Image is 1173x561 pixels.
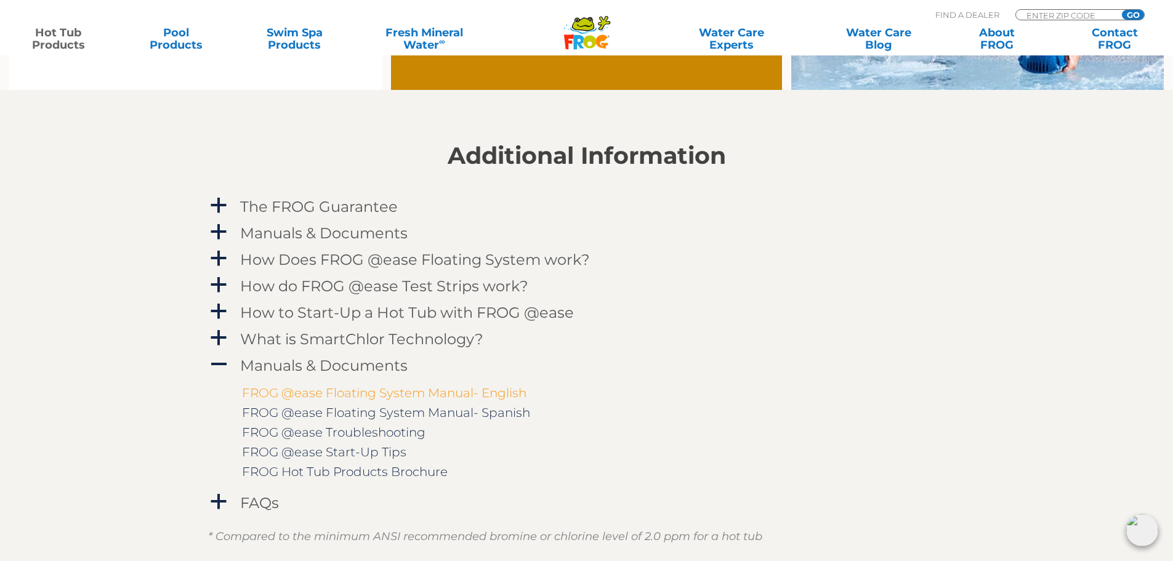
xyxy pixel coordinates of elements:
[1126,514,1158,546] img: openIcon
[249,26,341,51] a: Swim SpaProducts
[208,195,965,218] a: a The FROG Guarantee
[209,355,228,374] span: A
[951,26,1042,51] a: AboutFROG
[208,222,965,244] a: a Manuals & Documents
[240,494,279,511] h4: FAQs
[208,248,965,271] a: a How Does FROG @ease Floating System work?
[208,301,965,324] a: a How to Start-Up a Hot Tub with FROG @ease
[240,198,398,215] h4: The FROG Guarantee
[209,329,228,347] span: a
[242,464,448,479] a: FROG Hot Tub Products Brochure
[208,354,965,377] a: A Manuals & Documents
[209,276,228,294] span: a
[1122,10,1144,20] input: GO
[240,304,574,321] h4: How to Start-Up a Hot Tub with FROG @ease
[240,357,408,374] h4: Manuals & Documents
[242,445,406,459] a: FROG @ease Start-Up Tips
[209,493,228,511] span: a
[1025,10,1108,20] input: Zip Code Form
[240,251,590,268] h4: How Does FROG @ease Floating System work?
[209,302,228,321] span: a
[209,223,228,241] span: a
[131,26,222,51] a: PoolProducts
[240,331,483,347] h4: What is SmartChlor Technology?
[208,530,762,543] em: * Compared to the minimum ANSI recommended bromine or chlorine level of 2.0 ppm for a hot tub
[242,425,425,440] a: FROG @ease Troubleshooting
[242,385,526,400] a: FROG @ease Floating System Manual- English
[12,26,104,51] a: Hot TubProducts
[240,225,408,241] h4: Manuals & Documents
[240,278,528,294] h4: How do FROG @ease Test Strips work?
[1069,26,1161,51] a: ContactFROG
[366,26,482,51] a: Fresh MineralWater∞
[209,196,228,215] span: a
[208,328,965,350] a: a What is SmartChlor Technology?
[242,405,530,420] a: FROG @ease Floating System Manual- Spanish
[209,249,228,268] span: a
[935,9,999,20] p: Find A Dealer
[208,142,965,169] h2: Additional Information
[208,491,965,514] a: a FAQs
[832,26,924,51] a: Water CareBlog
[439,36,445,46] sup: ∞
[208,275,965,297] a: a How do FROG @ease Test Strips work?
[657,26,806,51] a: Water CareExperts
